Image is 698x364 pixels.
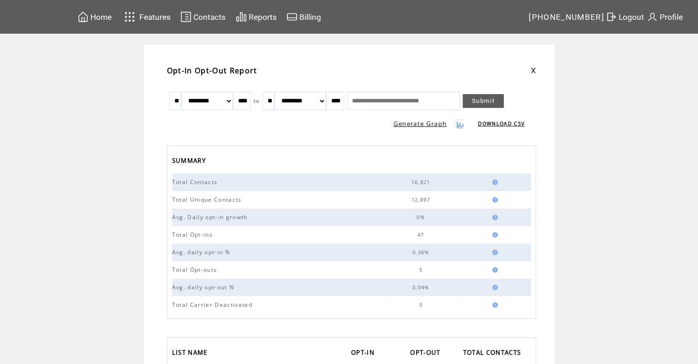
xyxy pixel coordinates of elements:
[172,248,233,256] span: Avg. daily opt-in %
[351,346,379,361] a: OPT-IN
[172,283,237,291] span: Avg. daily opt-out %
[286,11,298,23] img: creidtcard.svg
[418,232,427,238] span: 47
[76,10,113,24] a: Home
[236,11,247,23] img: chart.svg
[90,12,112,22] span: Home
[412,197,433,203] span: 12,897
[489,285,498,290] img: help.gif
[167,66,257,76] span: Opt-In Opt-Out Report
[489,215,498,220] img: help.gif
[645,10,684,24] a: Profile
[412,179,433,185] span: 16,821
[254,98,260,104] span: to
[172,213,250,221] span: Avg. Daily opt-in growth
[417,214,427,221] span: 0%
[139,12,171,22] span: Features
[172,301,255,309] span: Total Carrier Deactivated
[172,231,215,239] span: Total Opt-ins
[463,346,524,361] span: TOTAL CONTACTS
[647,11,658,23] img: profile.svg
[172,346,212,361] a: LIST NAME
[249,12,277,22] span: Reports
[179,10,227,24] a: Contacts
[180,11,191,23] img: contacts.svg
[463,346,526,361] a: TOTAL CONTACTS
[606,11,617,23] img: exit.svg
[172,178,220,186] span: Total Contacts
[410,346,445,361] a: OPT-OUT
[412,284,432,291] span: 0.04%
[619,12,644,22] span: Logout
[489,197,498,203] img: help.gif
[172,266,220,274] span: Total Opt-outs
[489,267,498,273] img: help.gif
[394,119,447,128] a: Generate Graph
[193,12,226,22] span: Contacts
[172,154,208,169] span: SUMMARY
[604,10,645,24] a: Logout
[529,12,604,22] span: [PHONE_NUMBER]
[489,179,498,185] img: help.gif
[172,346,210,361] span: LIST NAME
[463,94,504,108] a: Submit
[412,249,432,256] span: 0.36%
[172,196,244,203] span: Total Unique Contacts
[419,267,424,273] span: 5
[419,302,424,308] span: 0
[120,8,173,26] a: Features
[299,12,321,22] span: Billing
[78,11,89,23] img: home.svg
[351,346,377,361] span: OPT-IN
[285,10,322,24] a: Billing
[234,10,278,24] a: Reports
[122,9,138,24] img: features.svg
[660,12,683,22] span: Profile
[489,250,498,255] img: help.gif
[410,346,442,361] span: OPT-OUT
[489,232,498,238] img: help.gif
[478,120,525,127] a: DOWNLOAD CSV
[489,302,498,308] img: help.gif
